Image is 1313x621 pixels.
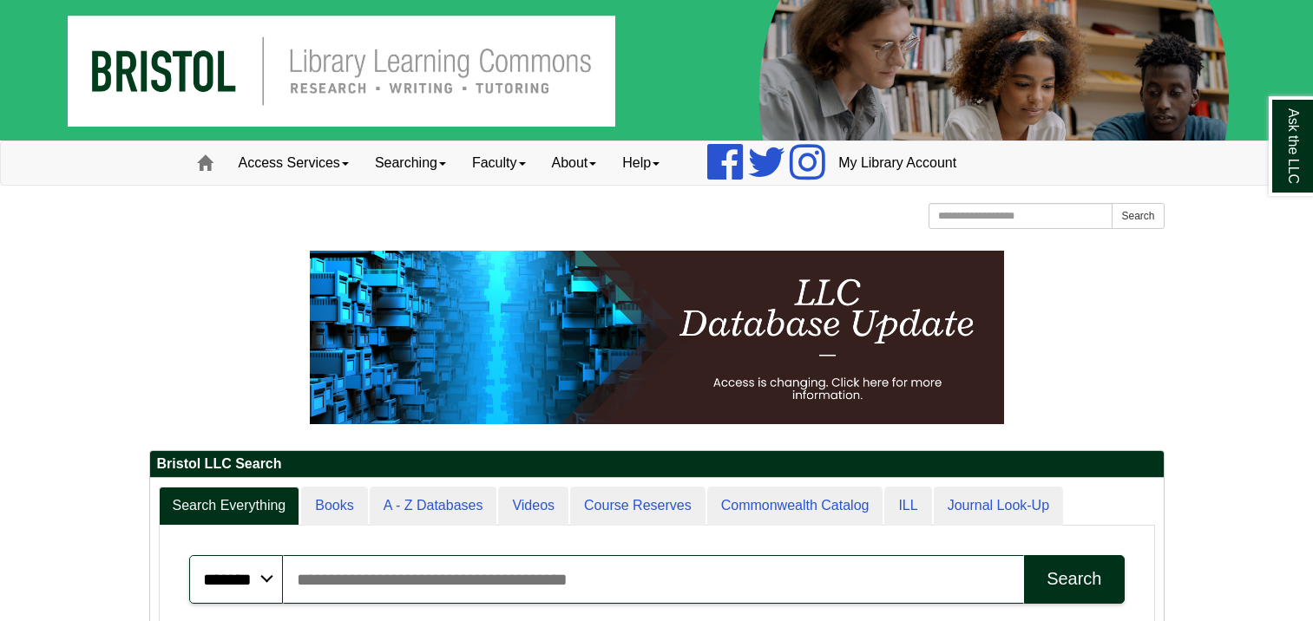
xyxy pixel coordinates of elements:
[539,141,610,185] a: About
[459,141,539,185] a: Faculty
[609,141,673,185] a: Help
[159,487,300,526] a: Search Everything
[310,251,1004,424] img: HTML tutorial
[1047,569,1101,589] div: Search
[301,487,367,526] a: Books
[226,141,362,185] a: Access Services
[707,487,883,526] a: Commonwealth Catalog
[362,141,459,185] a: Searching
[370,487,497,526] a: A - Z Databases
[934,487,1063,526] a: Journal Look-Up
[884,487,931,526] a: ILL
[825,141,969,185] a: My Library Account
[498,487,568,526] a: Videos
[1112,203,1164,229] button: Search
[150,451,1164,478] h2: Bristol LLC Search
[570,487,706,526] a: Course Reserves
[1024,555,1124,604] button: Search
